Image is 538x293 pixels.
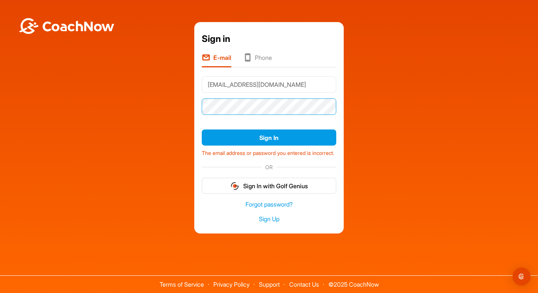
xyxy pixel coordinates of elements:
[160,281,204,288] a: Terms of Service
[18,18,115,34] img: BwLJSsUCoWCh5upNqxVrqldRgqLPVwmV24tXu5FoVAoFEpwwqQ3VIfuoInZCoVCoTD4vwADAC3ZFMkVEQFDAAAAAElFTkSuQmCC
[202,53,231,67] li: E-mail
[202,76,336,93] input: E-mail
[202,129,336,146] button: Sign In
[213,281,250,288] a: Privacy Policy
[325,276,383,287] span: © 2025 CoachNow
[259,281,280,288] a: Support
[243,53,272,67] li: Phone
[202,178,336,194] button: Sign In with Golf Genius
[262,163,276,171] span: OR
[513,268,531,286] div: Open Intercom Messenger
[202,146,336,157] div: The email address or password you entered is incorrect.
[202,32,336,46] div: Sign in
[202,200,336,209] a: Forgot password?
[289,281,319,288] a: Contact Us
[202,215,336,223] a: Sign Up
[230,181,239,190] img: gg_logo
